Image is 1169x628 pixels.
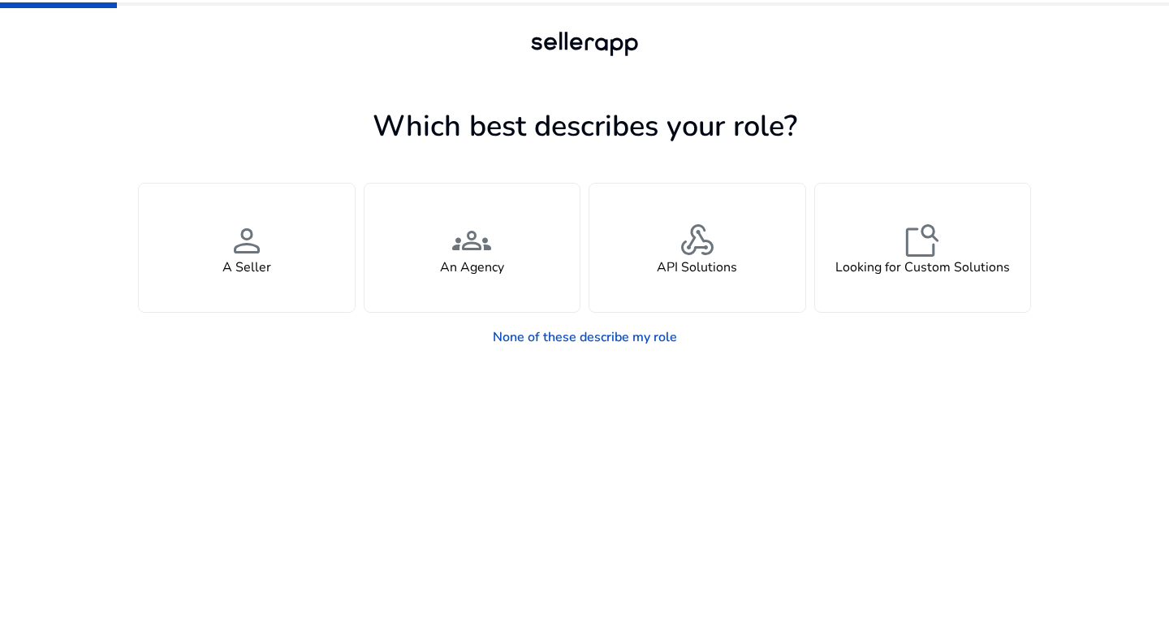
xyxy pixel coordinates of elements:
h1: Which best describes your role? [138,109,1031,144]
button: groupsAn Agency [364,183,581,313]
a: None of these describe my role [480,321,690,353]
span: feature_search [903,221,942,260]
h4: Looking for Custom Solutions [835,260,1010,275]
span: person [227,221,266,260]
h4: A Seller [222,260,271,275]
h4: An Agency [440,260,504,275]
span: groups [452,221,491,260]
button: personA Seller [138,183,356,313]
button: feature_searchLooking for Custom Solutions [814,183,1032,313]
span: webhook [678,221,717,260]
button: webhookAPI Solutions [589,183,806,313]
h4: API Solutions [657,260,737,275]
